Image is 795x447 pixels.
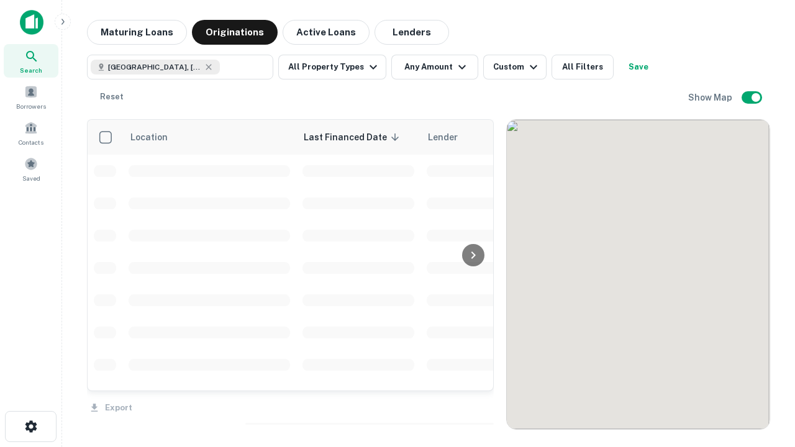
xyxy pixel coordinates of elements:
button: Custom [483,55,547,79]
span: Contacts [19,137,43,147]
th: Last Financed Date [296,120,420,155]
button: Save your search to get updates of matches that match your search criteria. [619,55,658,79]
div: 0 0 [507,120,770,429]
span: Borrowers [16,101,46,111]
a: Contacts [4,116,58,150]
h6: Show Map [688,91,734,104]
button: Any Amount [391,55,478,79]
button: Originations [192,20,278,45]
a: Borrowers [4,80,58,114]
span: Last Financed Date [304,130,403,145]
button: Active Loans [283,20,370,45]
button: All Filters [552,55,614,79]
a: Saved [4,152,58,186]
button: Lenders [375,20,449,45]
span: Saved [22,173,40,183]
a: Search [4,44,58,78]
span: [GEOGRAPHIC_DATA], [GEOGRAPHIC_DATA] [108,61,201,73]
button: All Property Types [278,55,386,79]
button: Maturing Loans [87,20,187,45]
span: Search [20,65,42,75]
span: Location [130,130,184,145]
th: Location [122,120,296,155]
iframe: Chat Widget [733,308,795,368]
th: Lender [420,120,619,155]
button: Reset [92,84,132,109]
span: Lender [428,130,458,145]
div: Custom [493,60,541,74]
img: capitalize-icon.png [20,10,43,35]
